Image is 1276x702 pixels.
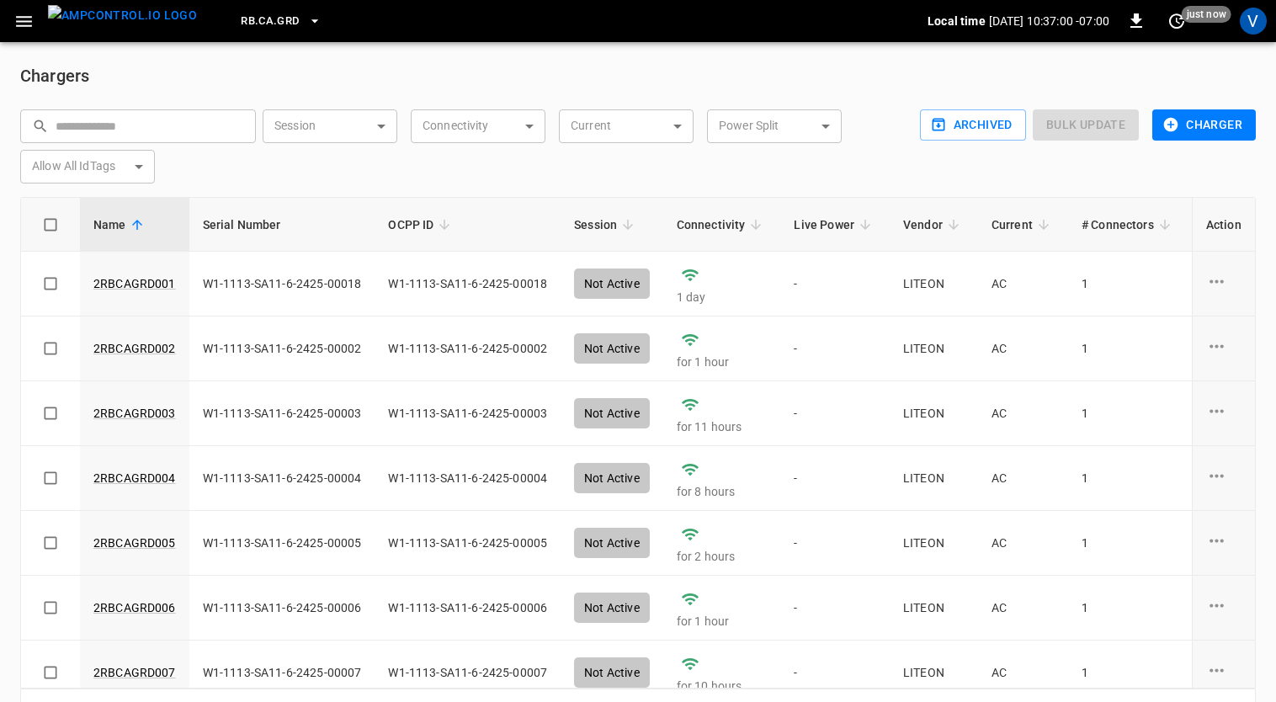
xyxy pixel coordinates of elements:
h6: Chargers [20,62,1256,89]
p: for 1 hour [677,354,768,370]
td: W1-1113-SA11-6-2425-00004 [189,446,375,511]
button: Archived [920,109,1026,141]
button: Charger [1152,109,1256,141]
a: 2RBCAGRD006 [93,599,176,616]
p: for 2 hours [677,548,768,565]
td: 1 [1068,576,1189,641]
td: 1 [1068,316,1189,381]
a: 2RBCAGRD001 [93,275,176,292]
div: charge point options [1206,595,1241,620]
td: W1-1113-SA11-6-2425-00005 [189,511,375,576]
a: 2RBCAGRD003 [93,405,176,422]
td: W1-1113-SA11-6-2425-00004 [375,446,561,511]
a: 2RBCAGRD007 [93,664,176,681]
td: AC [978,576,1068,641]
td: AC [978,511,1068,576]
div: Not Active [574,269,650,299]
td: W1-1113-SA11-6-2425-00018 [189,252,375,316]
td: W1-1113-SA11-6-2425-00003 [189,381,375,446]
td: LITEON [890,316,978,381]
p: for 10 hours [677,678,768,694]
div: charge point options [1206,271,1241,296]
p: Local time [928,13,986,29]
td: LITEON [890,576,978,641]
td: 1 [1068,252,1189,316]
div: Not Active [574,593,650,623]
span: OCPP ID [388,215,455,235]
span: RB.CA.GRD [241,12,299,31]
td: LITEON [890,381,978,446]
a: 2RBCAGRD004 [93,470,176,487]
th: Action [1192,198,1255,252]
td: 1 [1068,511,1189,576]
span: Name [93,215,148,235]
td: - [780,511,890,576]
div: Not Active [574,398,650,428]
td: W1-1113-SA11-6-2425-00002 [189,316,375,381]
td: LITEON [890,446,978,511]
div: charge point options [1206,465,1241,491]
p: for 11 hours [677,418,768,435]
td: - [780,576,890,641]
span: just now [1182,6,1231,23]
td: W1-1113-SA11-6-2425-00018 [375,252,561,316]
td: AC [978,381,1068,446]
td: 1 [1068,381,1189,446]
span: # Connectors [1082,215,1176,235]
a: 2RBCAGRD002 [93,340,176,357]
span: Current [992,215,1055,235]
p: 1 day [677,289,768,306]
button: RB.CA.GRD [234,5,327,38]
td: AC [978,316,1068,381]
span: Vendor [903,215,965,235]
div: charge point options [1206,530,1241,556]
img: ampcontrol.io logo [48,5,197,26]
td: AC [978,252,1068,316]
td: - [780,381,890,446]
td: AC [978,446,1068,511]
td: W1-1113-SA11-6-2425-00006 [189,576,375,641]
div: charge point options [1206,401,1241,426]
p: for 8 hours [677,483,768,500]
td: W1-1113-SA11-6-2425-00006 [375,576,561,641]
div: profile-icon [1240,8,1267,35]
div: charge point options [1206,336,1241,361]
td: 1 [1068,446,1189,511]
div: Not Active [574,657,650,688]
div: Not Active [574,528,650,558]
td: - [780,316,890,381]
p: for 1 hour [677,613,768,630]
span: Live Power [794,215,876,235]
td: W1-1113-SA11-6-2425-00002 [375,316,561,381]
td: - [780,446,890,511]
span: Session [574,215,639,235]
td: - [780,252,890,316]
td: LITEON [890,252,978,316]
button: set refresh interval [1163,8,1190,35]
p: [DATE] 10:37:00 -07:00 [989,13,1109,29]
span: Connectivity [677,215,768,235]
div: Not Active [574,463,650,493]
th: Serial Number [189,198,375,252]
td: W1-1113-SA11-6-2425-00005 [375,511,561,576]
div: Not Active [574,333,650,364]
a: 2RBCAGRD005 [93,534,176,551]
div: charge point options [1206,660,1241,685]
td: LITEON [890,511,978,576]
td: W1-1113-SA11-6-2425-00003 [375,381,561,446]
